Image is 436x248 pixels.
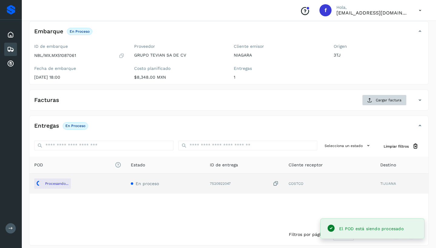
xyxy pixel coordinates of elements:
div: Embarques [4,43,17,56]
td: COSTCO [284,174,375,194]
label: Cliente emisor [234,44,324,49]
p: NIAGARA [234,53,324,58]
label: Entregas [234,66,324,71]
p: 3TJ [334,53,424,58]
span: Estado [131,162,145,168]
label: Costo planificado [134,66,224,71]
button: Limpiar filtros [379,141,424,152]
span: En proceso [136,181,159,186]
p: [DATE] 18:00 [34,75,124,80]
p: $8,348.00 MXN [134,75,224,80]
p: factura@grupotevian.com [336,10,409,16]
div: EmbarqueEn proceso [29,26,428,41]
span: ID de entrega [210,162,238,168]
p: NBL/MX.MX51087061 [34,53,76,58]
button: Cargar factura [362,95,407,106]
span: El POD está siendo procesado [339,226,404,231]
button: Procesando... [34,178,71,189]
label: Origen [334,44,424,49]
div: Inicio [4,28,17,41]
h4: Facturas [34,97,59,104]
span: Cliente receptor [289,162,323,168]
span: POD [34,162,121,168]
span: Limpiar filtros [384,144,409,149]
h4: Embarque [34,28,63,35]
h4: Entregas [34,122,59,129]
p: 1 [234,75,324,80]
p: En proceso [70,29,90,34]
p: En proceso [65,124,85,128]
span: Destino [380,162,396,168]
p: GRUPO TEVIAN SA DE CV [134,53,224,58]
td: TIJUANA [375,174,428,194]
p: Hola, [336,5,409,10]
label: Fecha de embarque [34,66,124,71]
button: Selecciona un estado [322,141,374,151]
div: 7520922047 [210,181,279,187]
p: Procesando... [45,181,68,186]
label: ID de embarque [34,44,124,49]
div: FacturasCargar factura [29,95,428,110]
div: Cuentas por cobrar [4,57,17,70]
div: EntregasEn proceso [29,121,428,136]
span: Cargar factura [376,97,401,103]
span: Filtros por página : [289,231,329,238]
label: Proveedor [134,44,224,49]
